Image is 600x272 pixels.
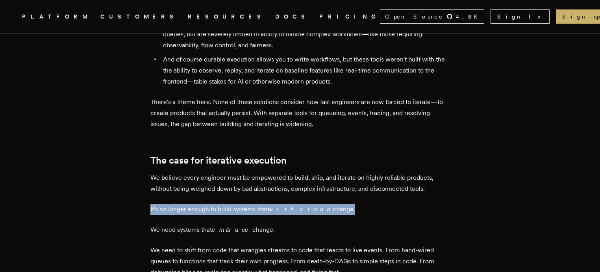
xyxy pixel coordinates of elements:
p: We need systems that change. [150,224,450,235]
button: RESOURCES [188,12,266,22]
a: Sign In [491,9,550,24]
a: CUSTOMERS [100,12,178,22]
h2: The case for iterative execution [150,155,450,166]
em: withstand [268,205,333,213]
button: PLATFORM [22,12,91,22]
li: Modern low-code orchestration tools now abstract away complexity in building background jobs and ... [161,18,450,51]
a: DOCS [275,12,310,22]
a: PRICING [319,12,380,22]
p: It's no longer enough to build systems that change. [150,204,450,215]
em: embrace [212,226,252,233]
li: And of course durable execution allows you to write workflows, but these tools weren't built with... [161,54,450,87]
p: There's a theme here. None of these solutions consider how fast engineers are now forced to itera... [150,97,450,130]
p: We believe every engineer must be empowered to build, ship, and iterate on highly reliable produc... [150,172,450,194]
span: 4.8 K [456,13,482,20]
span: Open Source [385,13,443,20]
